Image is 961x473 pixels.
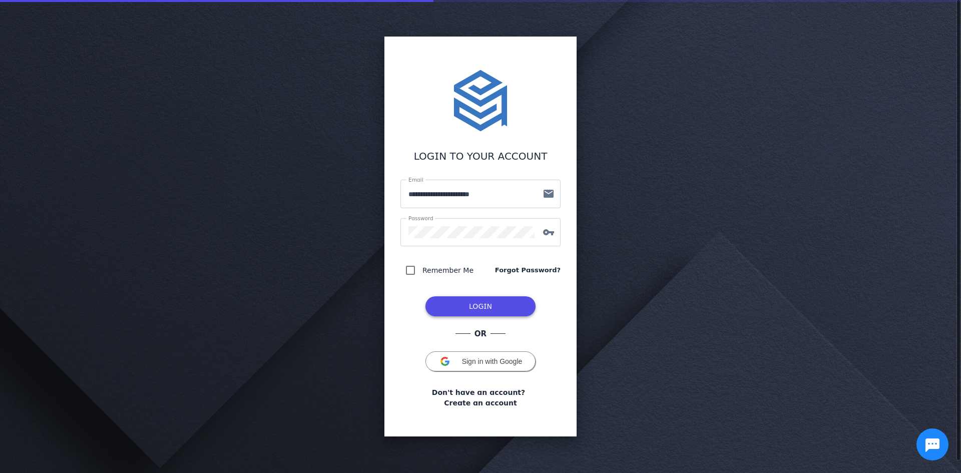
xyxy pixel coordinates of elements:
[537,226,561,238] mat-icon: vpn_key
[448,69,513,133] img: stacktome.svg
[469,302,492,310] span: LOGIN
[420,264,473,276] label: Remember Me
[470,328,491,340] span: OR
[495,265,561,275] a: Forgot Password?
[408,215,433,221] mat-label: Password
[408,177,423,183] mat-label: Email
[432,387,525,398] span: Don't have an account?
[400,149,561,164] div: LOGIN TO YOUR ACCOUNT
[444,398,517,408] a: Create an account
[537,188,561,200] mat-icon: mail
[425,296,536,316] button: LOG IN
[462,357,523,365] span: Sign in with Google
[425,351,536,371] button: Sign in with Google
